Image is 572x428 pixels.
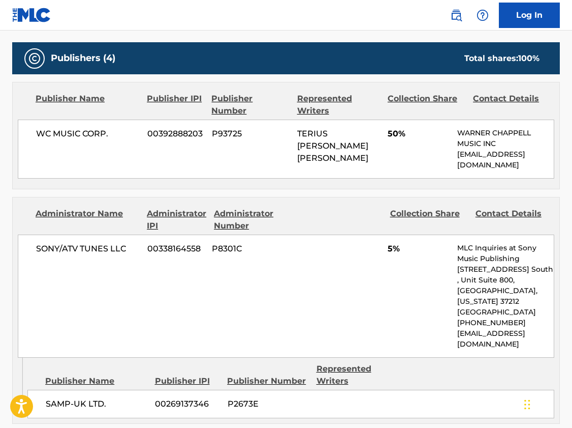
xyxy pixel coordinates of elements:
[457,318,554,328] p: [PHONE_NUMBER]
[446,5,466,25] a: Public Search
[147,128,204,140] span: 00392888203
[212,243,290,255] span: P8301C
[147,243,204,255] span: 00338164558
[316,363,398,387] div: Represented Writers
[457,149,554,170] p: [EMAIL_ADDRESS][DOMAIN_NAME]
[450,9,462,21] img: search
[297,93,380,117] div: Represented Writers
[28,52,41,65] img: Publishers
[518,53,539,63] span: 100 %
[388,128,450,140] span: 50%
[457,328,554,350] p: [EMAIL_ADDRESS][DOMAIN_NAME]
[521,379,572,428] iframe: Chat Widget
[457,264,554,286] p: [STREET_ADDRESS] South , Unit Suite 800,
[228,398,309,410] span: P2673E
[464,52,539,65] div: Total shares:
[524,389,530,420] div: Drag
[36,128,140,140] span: WC MUSIC CORP.
[212,128,290,140] span: P93725
[457,128,554,149] p: WARNER CHAPPELL MUSIC INC
[214,208,292,232] div: Administrator Number
[45,375,147,387] div: Publisher Name
[457,243,554,264] p: MLC Inquiries at Sony Music Publishing
[36,243,140,255] span: SONY/ATV TUNES LLC
[36,93,139,117] div: Publisher Name
[155,398,219,410] span: 00269137346
[473,93,551,117] div: Contact Details
[472,5,493,25] div: Help
[36,208,139,232] div: Administrator Name
[147,93,204,117] div: Publisher IPI
[51,52,115,64] h5: Publishers (4)
[46,398,147,410] span: SAMP-UK LTD.
[147,208,206,232] div: Administrator IPI
[499,3,560,28] a: Log In
[211,93,289,117] div: Publisher Number
[155,375,220,387] div: Publisher IPI
[297,129,368,163] span: TERIUS [PERSON_NAME] [PERSON_NAME]
[388,93,465,117] div: Collection Share
[390,208,468,232] div: Collection Share
[457,307,554,318] p: [GEOGRAPHIC_DATA]
[227,375,308,387] div: Publisher Number
[476,9,489,21] img: help
[12,8,51,22] img: MLC Logo
[457,286,554,307] p: [GEOGRAPHIC_DATA], [US_STATE] 37212
[475,208,553,232] div: Contact Details
[388,243,450,255] span: 5%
